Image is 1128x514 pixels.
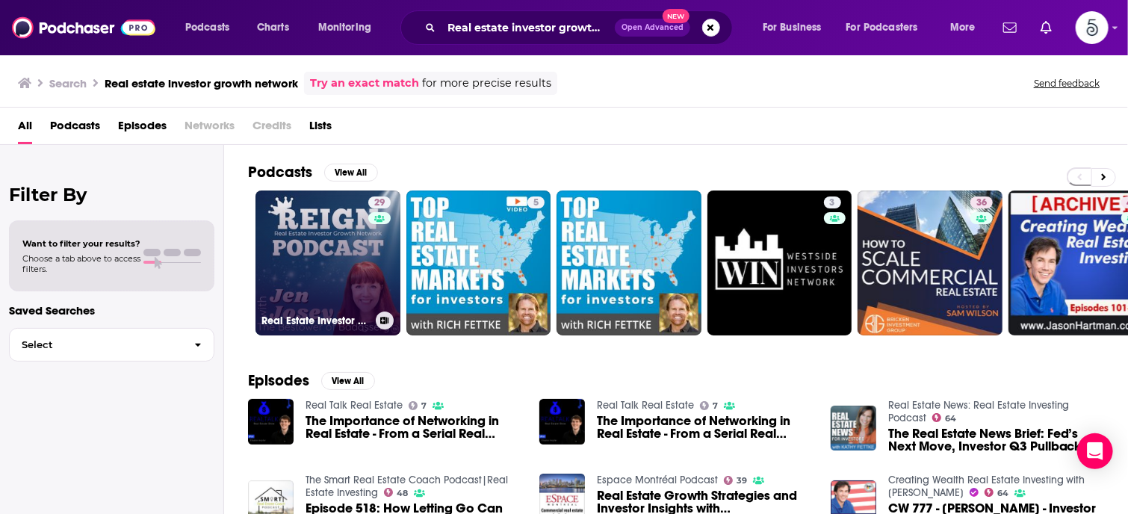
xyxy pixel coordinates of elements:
span: for more precise results [422,75,551,92]
input: Search podcasts, credits, & more... [441,16,615,40]
h2: Episodes [248,371,309,390]
span: For Podcasters [846,17,918,38]
a: 7 [409,401,427,410]
button: open menu [837,16,940,40]
span: Networks [185,114,235,144]
a: 36 [970,196,993,208]
button: Select [9,328,214,362]
span: Choose a tab above to access filters. [22,253,140,274]
a: Real Talk Real Estate [597,399,694,412]
a: Espace Montréal Podcast [597,474,718,486]
span: 64 [997,490,1008,497]
h3: Search [49,76,87,90]
a: 36 [858,191,1003,335]
a: 3 [824,196,841,208]
span: Charts [257,17,289,38]
a: Podcasts [50,114,100,144]
a: Try an exact match [310,75,419,92]
span: Logged in as Spiral5-G2 [1076,11,1109,44]
button: open menu [308,16,391,40]
a: 3 [707,191,852,335]
span: 64 [945,415,956,422]
a: Show notifications dropdown [1035,15,1058,40]
a: All [18,114,32,144]
span: Podcasts [185,17,229,38]
a: 5 [527,196,545,208]
a: Creating Wealth Real Estate Investing with Jason Hartman [888,474,1085,499]
h2: Filter By [9,184,214,205]
a: Real Estate News: Real Estate Investing Podcast [888,399,1070,424]
h2: Podcasts [248,163,312,182]
span: 29 [374,196,385,211]
a: PodcastsView All [248,163,378,182]
span: 48 [397,490,408,497]
a: Show notifications dropdown [997,15,1023,40]
button: Send feedback [1029,77,1104,90]
a: 39 [724,476,748,485]
button: View All [321,372,375,390]
span: Monitoring [318,17,371,38]
button: Open AdvancedNew [615,19,690,37]
a: 29Real Estate Investor Growth Network Podcast [255,191,400,335]
span: Credits [252,114,291,144]
button: open menu [752,16,840,40]
button: open menu [175,16,249,40]
a: The Smart Real Estate Coach Podcast|Real Estate Investing [306,474,508,499]
a: 48 [384,488,409,497]
img: User Profile [1076,11,1109,44]
div: Open Intercom Messenger [1077,433,1113,469]
span: 3 [830,196,835,211]
h3: Real estate investor growth network [105,76,298,90]
a: The Importance of Networking in Real Estate - From a Serial Real Estate Investor [597,415,813,440]
a: 64 [932,413,957,422]
a: Charts [247,16,298,40]
span: More [950,17,976,38]
span: New [663,9,689,23]
span: For Business [763,17,822,38]
button: open menu [940,16,994,40]
span: 7 [713,403,718,409]
div: Search podcasts, credits, & more... [415,10,747,45]
button: Show profile menu [1076,11,1109,44]
img: The Importance of Networking in Real Estate - From a Serial Real Estate Investor [539,399,585,445]
a: The Real Estate News Brief: Fed’s Next Move, Investor Q3 Pullback, Rent Growth Slowdown [888,427,1104,453]
p: Saved Searches [9,303,214,318]
a: The Importance of Networking in Real Estate - From a Serial Real Estate Investor [306,415,521,440]
img: The Importance of Networking in Real Estate - From a Serial Real Estate Investor [248,399,294,445]
a: 5 [406,191,551,335]
span: 39 [737,477,747,484]
a: 64 [985,488,1009,497]
span: Want to filter your results? [22,238,140,249]
span: 7 [421,403,427,409]
a: 29 [368,196,391,208]
img: The Real Estate News Brief: Fed’s Next Move, Investor Q3 Pullback, Rent Growth Slowdown [831,406,876,451]
a: Lists [309,114,332,144]
span: Select [10,340,182,350]
img: Podchaser - Follow, Share and Rate Podcasts [12,13,155,42]
a: EpisodesView All [248,371,375,390]
span: 36 [976,196,987,211]
button: View All [324,164,378,182]
span: 5 [533,196,539,211]
a: Episodes [118,114,167,144]
h3: Real Estate Investor Growth Network Podcast [261,315,370,327]
span: Open Advanced [622,24,684,31]
a: 7 [700,401,719,410]
a: Real Talk Real Estate [306,399,403,412]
